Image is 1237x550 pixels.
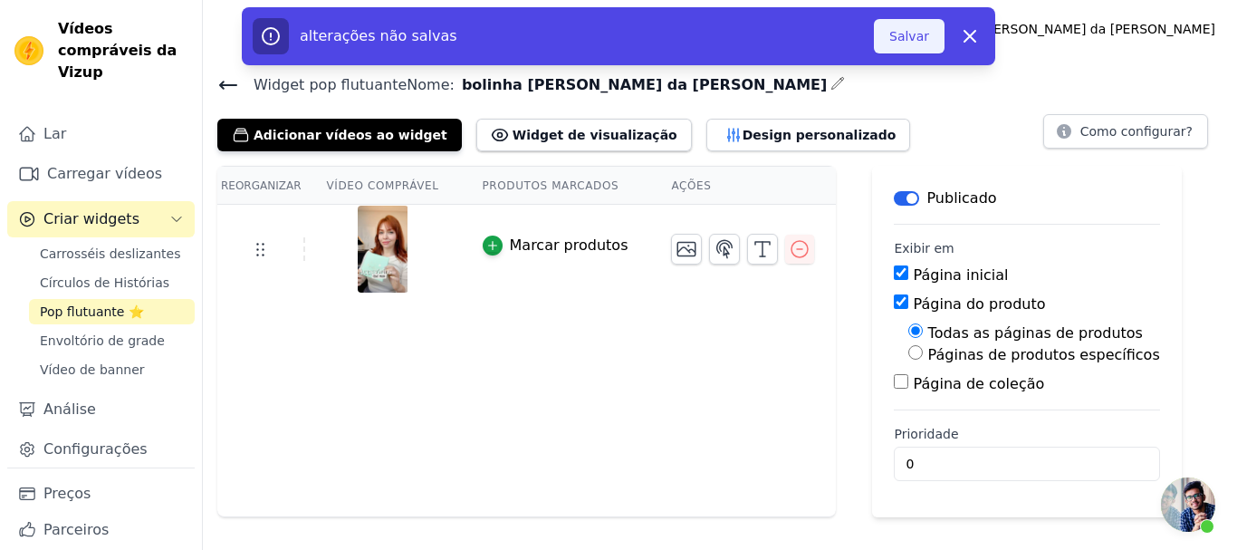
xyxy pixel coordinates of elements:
[706,119,911,151] button: Design personalizado
[300,27,457,44] font: alterações não salvas
[914,295,1046,313] font: Página do produto
[221,179,302,192] font: Reorganizar
[671,234,702,265] button: Alterar miniatura
[889,29,929,43] font: Salvar
[43,440,148,458] font: Configurações
[830,72,845,97] div: Editar nome
[7,156,195,192] a: Carregar vídeos
[358,206,408,293] img: vizup-images-b65a.png
[914,375,1045,392] font: Página de coleção
[407,76,455,93] font: Nome:
[894,241,954,256] font: Exibir em
[254,76,407,93] font: Widget pop flutuante
[43,210,139,227] font: Criar widgets
[510,236,628,254] font: Marcar produtos
[7,391,195,428] a: Análise
[914,266,1009,284] font: Página inicial
[43,521,109,538] font: Parceiros
[926,189,996,207] font: Publicado
[7,476,195,512] a: Preços
[1043,114,1208,149] button: Como configurar?
[29,328,195,353] a: Envoltório de grade
[1043,127,1208,144] a: Como configurar?
[894,427,958,441] font: Prioridade
[29,357,195,382] a: Vídeo de banner
[1161,478,1215,532] a: Bate-papo aberto
[513,128,677,142] font: Widget de visualização
[7,201,195,237] button: Criar widgets
[7,512,195,548] a: Parceiros
[217,119,462,151] button: Adicionar vídeos ao widget
[40,304,144,319] font: Pop flutuante ⭐
[928,324,1143,342] font: Todas as páginas de produtos
[671,179,711,192] font: Ações
[29,241,195,266] a: Carrosséis deslizantes
[928,346,1160,363] font: Páginas de produtos específicos
[874,19,945,53] button: Salvar
[40,362,145,377] font: Vídeo de banner
[743,128,897,142] font: Design personalizado
[1080,124,1193,139] font: Como configurar?
[43,485,91,502] font: Preços
[40,246,180,261] font: Carrosséis deslizantes
[254,128,447,142] font: Adicionar vídeos ao widget
[476,119,692,151] button: Widget de visualização
[43,125,66,142] font: Lar
[29,299,195,324] a: Pop flutuante ⭐
[327,179,439,192] font: Vídeo comprável
[462,76,827,93] font: bolinha [PERSON_NAME] da [PERSON_NAME]
[7,431,195,468] a: Configurações
[483,179,619,192] font: Produtos marcados
[40,333,165,348] font: Envoltório de grade
[47,165,162,182] font: Carregar vídeos
[40,275,169,290] font: Círculos de Histórias
[7,116,195,152] a: Lar
[29,270,195,295] a: Círculos de Histórias
[483,235,628,256] button: Marcar produtos
[43,400,96,418] font: Análise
